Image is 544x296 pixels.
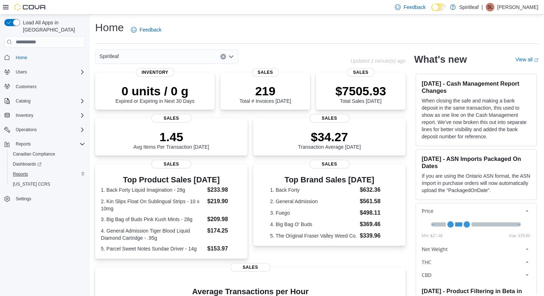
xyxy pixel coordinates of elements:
[270,186,357,194] dt: 1. Back Forty
[298,130,361,144] p: $34.27
[309,160,349,168] span: Sales
[13,97,85,105] span: Catalog
[1,52,88,62] button: Home
[13,82,39,91] a: Customers
[360,231,389,240] dd: $339.96
[515,57,538,62] a: View allExternal link
[10,150,85,158] span: Canadian Compliance
[270,221,357,228] dt: 4. Big Bag O' Buds
[139,26,161,33] span: Feedback
[16,69,27,75] span: Users
[13,68,30,76] button: Users
[10,170,31,178] a: Reports
[13,111,85,120] span: Inventory
[13,140,34,148] button: Reports
[13,53,85,62] span: Home
[207,215,241,224] dd: $209.98
[16,113,33,118] span: Inventory
[534,58,538,62] svg: External link
[101,198,204,212] dt: 2. Kin Slips Float On Sublingual Strips - 10 x 10mg
[207,197,241,206] dd: $219.90
[252,68,279,77] span: Sales
[487,3,493,11] span: SL
[1,110,88,120] button: Inventory
[151,114,191,123] span: Sales
[16,55,27,61] span: Home
[239,84,291,98] p: 219
[431,4,446,11] input: Dark Mode
[13,125,40,134] button: Operations
[13,181,50,187] span: [US_STATE] CCRS
[497,3,538,11] p: [PERSON_NAME]
[13,171,28,177] span: Reports
[16,84,36,90] span: Customers
[16,98,30,104] span: Catalog
[13,111,36,120] button: Inventory
[95,20,124,35] h1: Home
[230,263,270,272] span: Sales
[220,54,226,59] button: Clear input
[347,68,374,77] span: Sales
[239,84,291,104] div: Total # Invoices [DATE]
[136,68,174,77] span: Inventory
[298,130,361,150] div: Transaction Average [DATE]
[270,232,357,239] dt: 5. The Original Fraser Valley Weed Co.
[101,186,204,194] dt: 1. Back Forty Liquid Imagination - 28g
[360,186,389,194] dd: $632.36
[13,97,33,105] button: Catalog
[481,3,483,11] p: |
[16,127,37,133] span: Operations
[10,180,85,188] span: Washington CCRS
[335,84,386,98] p: $7505.93
[422,155,531,170] h3: [DATE] - ASN Imports Packaged On Dates
[360,209,389,217] dd: $498.11
[7,159,88,169] a: Dashboards
[101,227,204,242] dt: 4. General Admission Tiger Blood Liquid Diamond Cartridge - .95g
[13,161,41,167] span: Dashboards
[459,3,479,11] p: Spiritleaf
[20,19,85,33] span: Load All Apps in [GEOGRAPHIC_DATA]
[486,3,494,11] div: Steven L
[422,172,531,194] p: If you are using the Ontario ASN format, the ASN Import in purchase orders will now automatically...
[101,216,204,223] dt: 3. Big Bag of Buds Pink Kush Mints - 28g
[13,194,85,203] span: Settings
[13,53,30,62] a: Home
[270,209,357,216] dt: 3. Fuego
[13,125,85,134] span: Operations
[7,169,88,179] button: Reports
[270,176,389,184] h3: Top Brand Sales [DATE]
[16,196,31,202] span: Settings
[133,130,209,144] p: 1.45
[13,140,85,148] span: Reports
[207,186,241,194] dd: $233.98
[422,80,531,94] h3: [DATE] - Cash Management Report Changes
[128,23,164,37] a: Feedback
[10,170,85,178] span: Reports
[16,141,31,147] span: Reports
[1,194,88,204] button: Settings
[207,244,241,253] dd: $153.97
[101,245,204,252] dt: 5. Parcel Sweet Notes Sundae Driver - 14g
[13,68,85,76] span: Users
[7,149,88,159] button: Canadian Compliance
[309,114,349,123] span: Sales
[414,54,467,65] h2: What's new
[116,84,195,98] p: 0 units / 0 g
[1,81,88,92] button: Customers
[101,176,242,184] h3: Top Product Sales [DATE]
[207,226,241,235] dd: $174.25
[4,49,85,223] nav: Complex example
[422,97,531,140] p: When closing the safe and making a bank deposit in the same transaction, this used to show as one...
[1,139,88,149] button: Reports
[133,130,209,150] div: Avg Items Per Transaction [DATE]
[360,220,389,229] dd: $369.46
[7,179,88,189] button: [US_STATE] CCRS
[13,195,34,203] a: Settings
[101,287,400,296] h4: Average Transactions per Hour
[1,125,88,135] button: Operations
[360,197,389,206] dd: $561.58
[14,4,46,11] img: Cova
[1,96,88,106] button: Catalog
[10,160,44,168] a: Dashboards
